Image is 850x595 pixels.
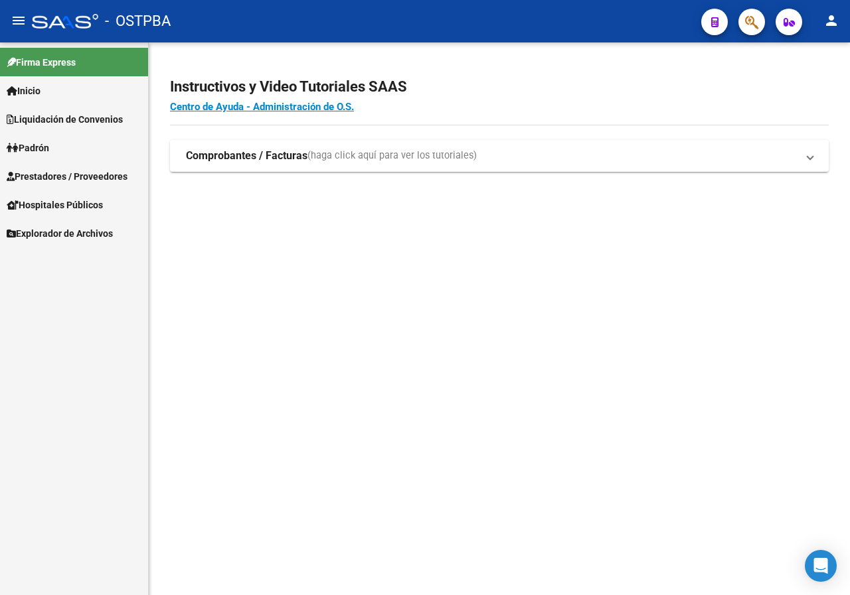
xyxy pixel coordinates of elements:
div: Open Intercom Messenger [805,550,837,582]
span: - OSTPBA [105,7,171,36]
span: Hospitales Públicos [7,198,103,212]
a: Centro de Ayuda - Administración de O.S. [170,101,354,113]
span: Firma Express [7,55,76,70]
mat-expansion-panel-header: Comprobantes / Facturas(haga click aquí para ver los tutoriales) [170,140,829,172]
span: Explorador de Archivos [7,226,113,241]
mat-icon: person [823,13,839,29]
span: (haga click aquí para ver los tutoriales) [307,149,477,163]
span: Prestadores / Proveedores [7,169,127,184]
h2: Instructivos y Video Tutoriales SAAS [170,74,829,99]
span: Inicio [7,84,41,98]
strong: Comprobantes / Facturas [186,149,307,163]
mat-icon: menu [11,13,27,29]
span: Padrón [7,141,49,155]
span: Liquidación de Convenios [7,112,123,127]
